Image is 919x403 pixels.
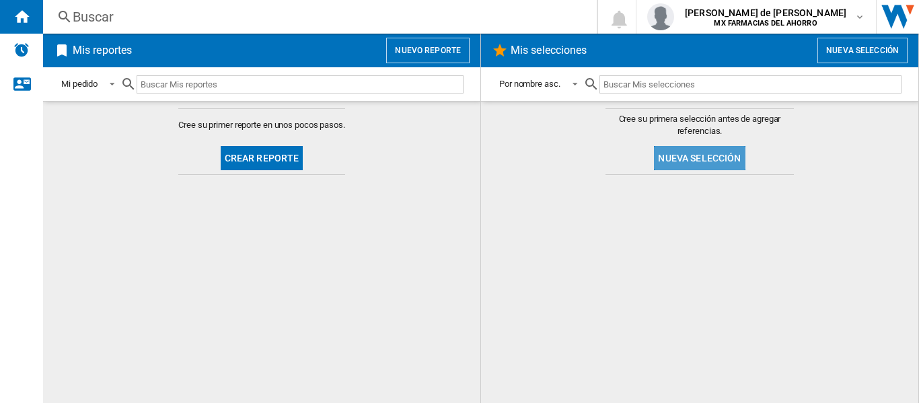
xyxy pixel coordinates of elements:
[13,42,30,58] img: alerts-logo.svg
[685,6,846,20] span: [PERSON_NAME] de [PERSON_NAME]
[605,113,794,137] span: Cree su primera selección antes de agregar referencias.
[70,38,135,63] h2: Mis reportes
[221,146,303,170] button: Crear reporte
[499,79,560,89] div: Por nombre asc.
[599,75,902,94] input: Buscar Mis selecciones
[654,146,745,170] button: Nueva selección
[61,79,98,89] div: Mi pedido
[178,119,345,131] span: Cree su primer reporte en unos pocos pasos.
[647,3,674,30] img: profile.jpg
[714,19,817,28] b: MX FARMACIAS DEL AHORRO
[73,7,562,26] div: Buscar
[386,38,470,63] button: Nuevo reporte
[817,38,908,63] button: Nueva selección
[137,75,464,94] input: Buscar Mis reportes
[508,38,590,63] h2: Mis selecciones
